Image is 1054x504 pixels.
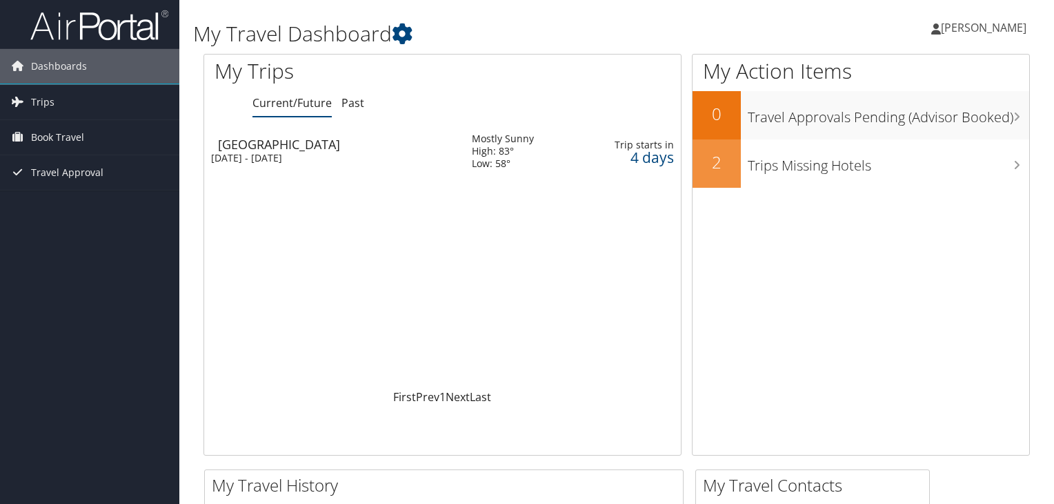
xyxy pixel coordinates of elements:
[470,389,491,405] a: Last
[446,389,470,405] a: Next
[211,152,451,164] div: [DATE] - [DATE]
[472,145,534,157] div: High: 83°
[218,138,458,151] div: [GEOGRAPHIC_DATA]
[595,151,674,164] div: 4 days
[941,20,1026,35] span: [PERSON_NAME]
[31,49,87,84] span: Dashboards
[439,389,446,405] a: 1
[31,85,54,119] span: Trips
[416,389,439,405] a: Prev
[30,9,168,41] img: airportal-logo.png
[693,91,1029,139] a: 0Travel Approvals Pending (Advisor Booked)
[693,102,741,126] h2: 0
[693,139,1029,188] a: 2Trips Missing Hotels
[748,149,1029,175] h3: Trips Missing Hotels
[595,139,674,151] div: Trip starts in
[693,57,1029,86] h1: My Action Items
[472,157,534,170] div: Low: 58°
[215,57,472,86] h1: My Trips
[31,120,84,155] span: Book Travel
[31,155,103,190] span: Travel Approval
[472,133,534,145] div: Mostly Sunny
[393,389,416,405] a: First
[252,95,332,110] a: Current/Future
[212,474,683,497] h2: My Travel History
[693,151,741,174] h2: 2
[341,95,364,110] a: Past
[748,101,1029,127] h3: Travel Approvals Pending (Advisor Booked)
[193,19,758,48] h1: My Travel Dashboard
[931,7,1040,48] a: [PERSON_NAME]
[703,474,929,497] h2: My Travel Contacts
